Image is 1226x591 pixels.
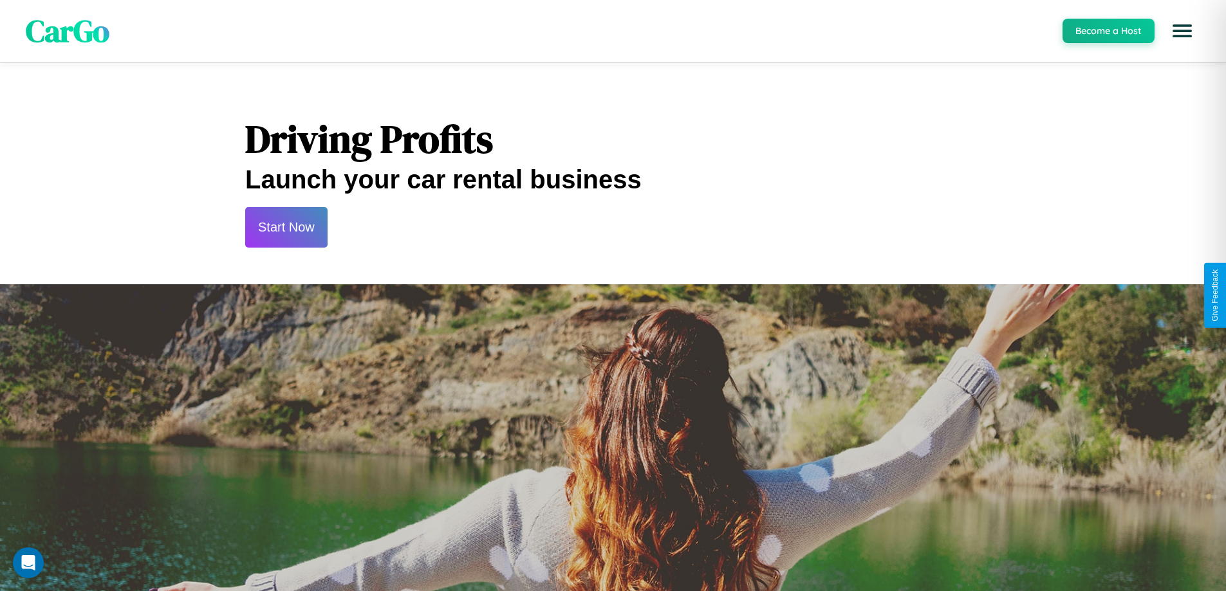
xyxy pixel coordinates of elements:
[26,10,109,52] span: CarGo
[1211,269,1220,322] div: Give Feedback
[245,207,328,248] button: Start Now
[245,165,981,194] h2: Launch your car rental business
[245,113,981,165] h1: Driving Profits
[1063,19,1155,43] button: Become a Host
[13,547,44,578] div: Open Intercom Messenger
[1164,13,1200,49] button: Open menu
